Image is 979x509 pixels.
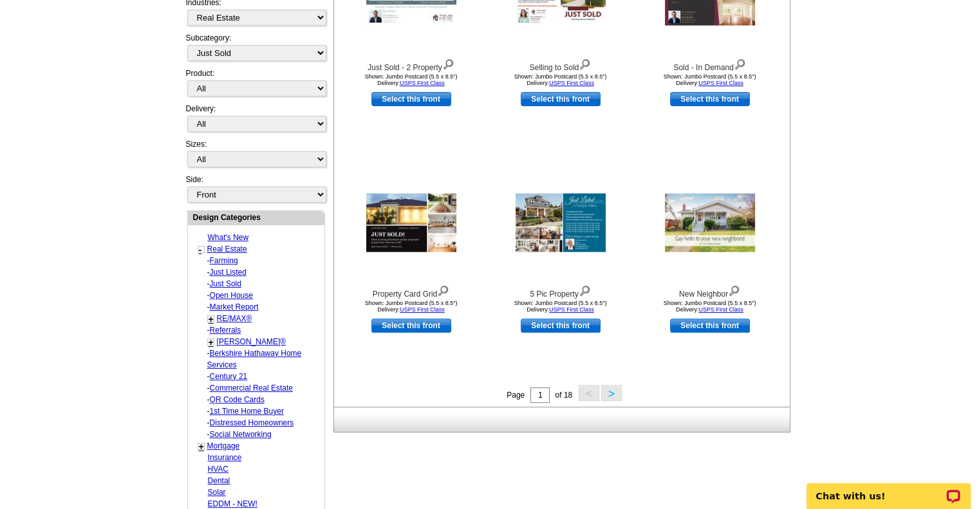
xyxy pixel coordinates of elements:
div: Delivery: [186,103,325,138]
a: Commercial Real Estate [210,384,293,393]
div: Subcategory: [186,32,325,68]
a: use this design [371,319,451,333]
div: Just Sold - 2 Property [340,56,482,73]
img: view design details [442,56,454,70]
div: Shown: Jumbo Postcard (5.5 x 8.5") Delivery: [490,300,631,313]
div: - [198,371,323,382]
div: Shown: Jumbo Postcard (5.5 x 8.5") Delivery: [490,73,631,86]
div: New Neighbor [639,282,781,300]
a: Market Report [210,302,259,311]
a: use this design [670,319,750,333]
a: [PERSON_NAME]® [217,337,286,346]
div: - [198,278,323,290]
a: Mortgage [207,441,240,450]
a: USPS First Class [549,80,594,86]
a: Insurance [208,453,242,462]
a: EDDM - NEW! [208,499,257,508]
a: Social Networking [210,430,272,439]
a: Century 21 [210,372,248,381]
div: - [198,394,323,405]
a: Open House [210,291,253,300]
img: Property Card Grid [366,194,456,252]
a: QR Code Cards [210,395,265,404]
a: USPS First Class [400,80,445,86]
a: Farming [210,256,238,265]
div: Shown: Jumbo Postcard (5.5 x 8.5") Delivery: [340,73,482,86]
span: of 18 [555,391,572,400]
div: 5 Pic Property [490,282,631,300]
div: - [198,266,323,278]
div: Sizes: [186,138,325,174]
a: Just Sold [210,279,241,288]
a: - [199,245,202,255]
a: use this design [521,319,601,333]
img: view design details [437,282,449,297]
div: - [198,429,323,440]
a: Solar [208,488,226,497]
div: Design Categories [188,211,324,223]
a: use this design [521,92,601,106]
div: Shown: Jumbo Postcard (5.5 x 8.5") Delivery: [340,300,482,313]
div: - [198,382,323,394]
div: Shown: Jumbo Postcard (5.5 x 8.5") Delivery: [639,73,781,86]
div: - [198,405,323,417]
a: + [209,314,214,324]
a: USPS First Class [400,306,445,313]
a: 1st Time Home Buyer [210,407,284,416]
a: Dental [208,476,230,485]
button: < [579,385,599,401]
div: Side: [186,174,325,204]
img: view design details [734,56,746,70]
a: Just Listed [210,268,247,277]
button: > [601,385,622,401]
img: New Neighbor [665,194,755,252]
div: Property Card Grid [340,282,482,300]
div: Selling to Sold [490,56,631,73]
a: Distressed Homeowners [210,418,294,427]
div: - [198,324,323,336]
div: Shown: Jumbo Postcard (5.5 x 8.5") Delivery: [639,300,781,313]
img: view design details [579,282,591,297]
img: view design details [728,282,740,297]
a: HVAC [208,465,228,474]
a: + [209,337,214,347]
img: view design details [579,56,591,70]
a: Berkshire Hathaway Home Services [207,349,302,369]
div: Sold - In Demand [639,56,781,73]
div: - [198,347,323,371]
div: - [198,255,323,266]
a: USPS First Class [698,80,743,86]
span: Page [507,391,525,400]
a: + [199,441,204,452]
img: 5 Pic Property [516,194,606,252]
a: use this design [670,92,750,106]
a: RE/MAX® [217,314,252,323]
a: USPS First Class [549,306,594,313]
a: What's New [208,233,249,242]
div: - [198,301,323,313]
iframe: LiveChat chat widget [798,468,979,509]
div: - [198,417,323,429]
div: - [198,290,323,301]
div: Product: [186,68,325,103]
a: Real Estate [207,245,247,254]
a: USPS First Class [698,306,743,313]
a: Referrals [210,326,241,335]
a: use this design [371,92,451,106]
